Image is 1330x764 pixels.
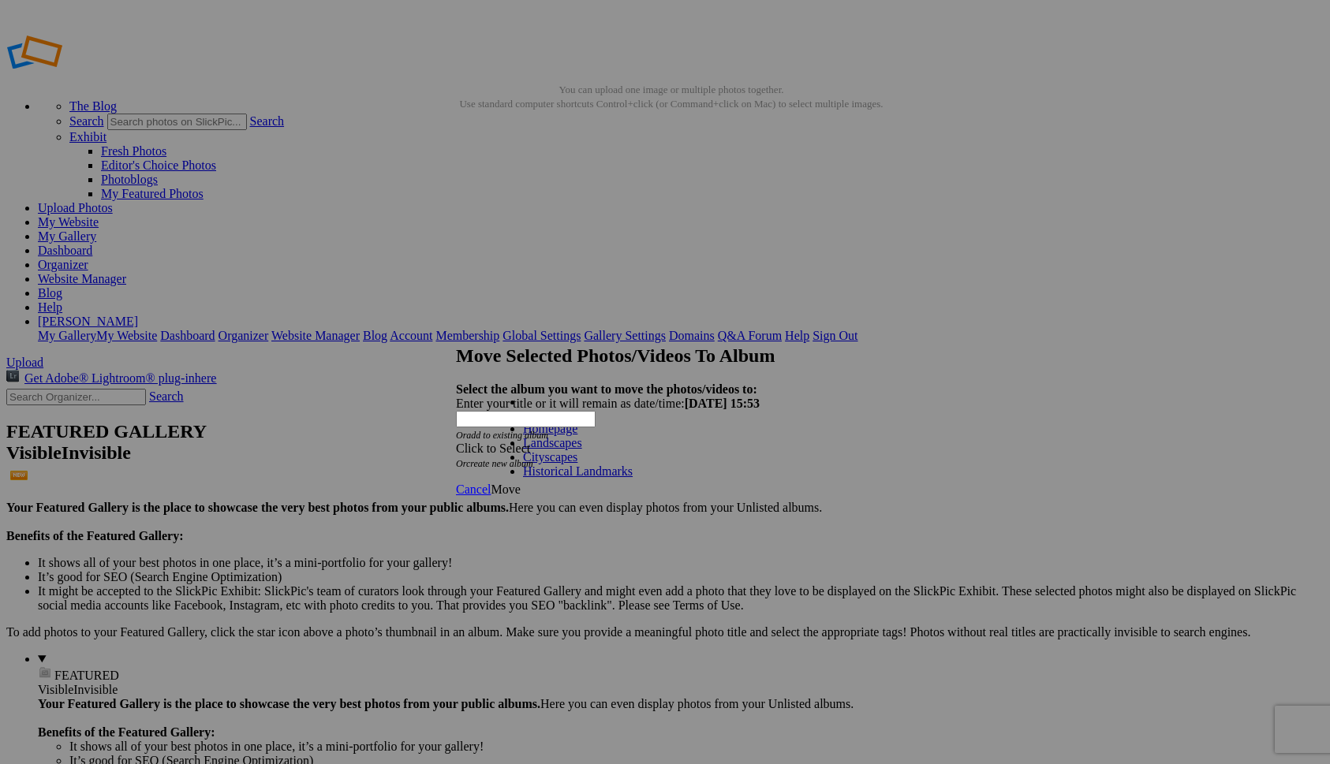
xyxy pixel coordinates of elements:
[456,483,491,496] a: Cancel
[456,458,533,469] i: Or
[466,458,533,469] a: create new album
[456,345,874,367] h2: Move Selected Photos/Videos To Album
[456,382,757,396] strong: Select the album you want to move the photos/videos to:
[456,442,530,455] span: Click to Select
[491,483,520,496] span: Move
[685,397,760,410] b: [DATE] 15:53
[456,430,548,441] i: Or
[456,397,874,411] div: Enter your title or it will remain as date/time:
[466,430,548,441] a: add to existing album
